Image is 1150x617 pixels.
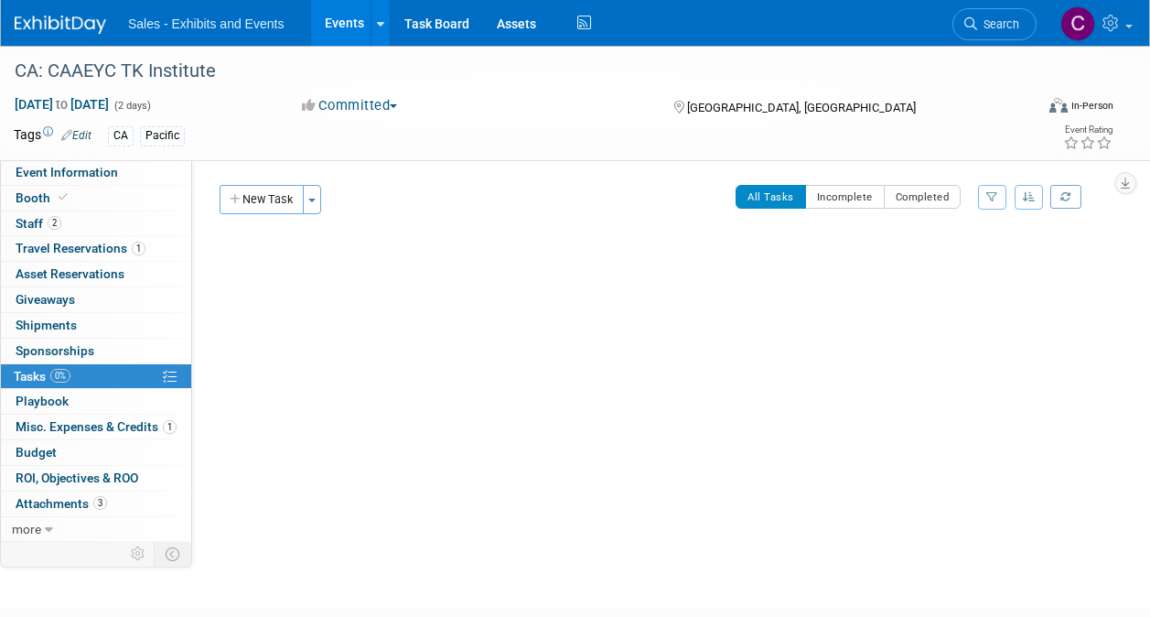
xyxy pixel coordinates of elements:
a: Travel Reservations1 [1,236,191,261]
span: Tasks [14,369,70,384]
img: Christine Lurz [1060,6,1095,41]
span: 2 [48,216,61,230]
span: 1 [132,242,145,255]
button: Committed [296,96,404,115]
img: Format-Inperson.png [1049,98,1068,113]
span: Event Information [16,165,118,179]
a: Budget [1,440,191,465]
span: Asset Reservations [16,266,124,281]
a: Sponsorships [1,339,191,363]
span: 1 [163,420,177,434]
a: ROI, Objectives & ROO [1,466,191,491]
a: Misc. Expenses & Credits1 [1,415,191,439]
span: Booth [16,190,71,205]
div: In-Person [1070,99,1113,113]
span: more [12,522,41,536]
a: Event Information [1,160,191,185]
div: Event Rating [1063,125,1112,135]
span: 3 [93,496,107,510]
span: ROI, Objectives & ROO [16,471,138,485]
a: Search [952,8,1037,40]
div: CA [108,126,134,146]
button: Incomplete [805,185,885,209]
a: Asset Reservations [1,262,191,287]
span: (2 days) [113,100,151,112]
span: Travel Reservations [16,241,145,255]
span: Shipments [16,318,77,332]
a: Attachments3 [1,492,191,516]
td: Toggle Event Tabs [155,542,192,566]
a: Giveaways [1,287,191,312]
a: Booth [1,186,191,211]
span: Attachments [16,496,107,511]
div: CA: CAAEYC TK Institute [8,55,1019,88]
span: [GEOGRAPHIC_DATA], [GEOGRAPHIC_DATA] [687,101,916,114]
span: Giveaways [16,292,75,307]
button: New Task [220,185,304,214]
div: Event Format [953,95,1113,123]
span: Misc. Expenses & Credits [16,419,177,434]
span: Playbook [16,394,69,408]
span: Sales - Exhibits and Events [128,16,284,31]
td: Tags [14,125,91,146]
a: Playbook [1,389,191,414]
td: Personalize Event Tab Strip [123,542,155,566]
a: more [1,517,191,542]
button: Completed [884,185,962,209]
span: Sponsorships [16,343,94,358]
img: ExhibitDay [15,16,106,34]
span: 0% [50,369,70,383]
button: All Tasks [736,185,806,209]
span: to [53,97,70,112]
span: Staff [16,216,61,231]
a: Edit [61,129,91,142]
i: Booth reservation complete [59,192,68,202]
span: Search [977,17,1019,31]
a: Refresh [1050,185,1081,209]
div: Pacific [140,126,185,146]
a: Tasks0% [1,364,191,389]
a: Staff2 [1,211,191,236]
a: Shipments [1,313,191,338]
span: [DATE] [DATE] [14,96,110,113]
span: Budget [16,445,57,460]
